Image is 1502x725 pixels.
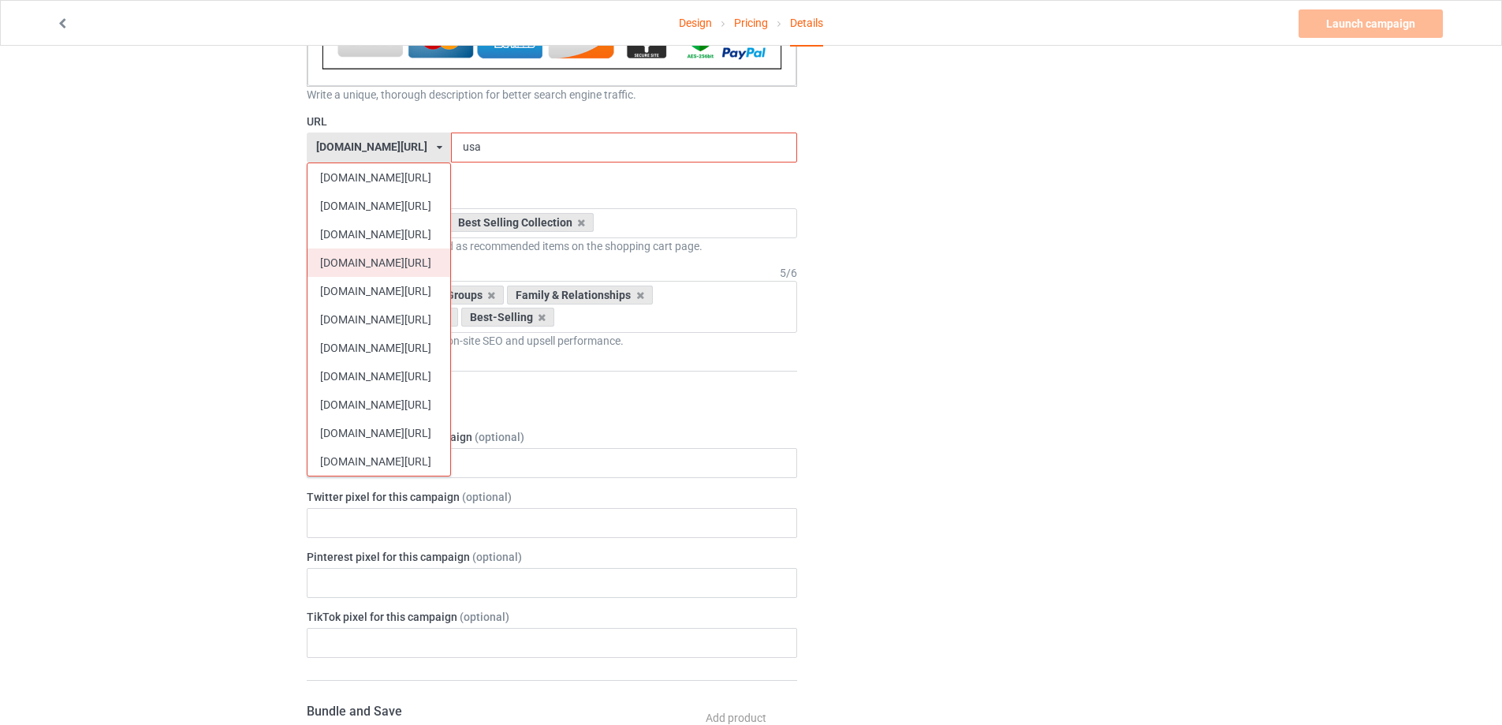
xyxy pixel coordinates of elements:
[404,286,505,305] div: Ethnic Groups
[307,362,450,391] div: [DOMAIN_NAME][URL]
[307,609,797,625] label: TikTok pixel for this campaign
[734,1,768,45] a: Pricing
[475,431,524,443] span: (optional)
[307,305,450,334] div: [DOMAIN_NAME][URL]
[461,308,555,327] div: Best-Selling
[307,489,797,505] label: Twitter pixel for this campaign
[316,141,427,152] div: [DOMAIN_NAME][URL]
[790,1,823,47] div: Details
[307,334,450,362] div: [DOMAIN_NAME][URL]
[472,551,522,563] span: (optional)
[307,220,450,249] div: [DOMAIN_NAME][URL]
[462,491,512,503] span: (optional)
[307,394,797,413] h3: Conversion tracking
[307,447,450,476] div: [DOMAIN_NAME][URL]
[307,704,546,720] h4: Bundle and Save
[307,333,797,349] div: Add category tags for better on-site SEO and upsell performance.
[307,391,450,419] div: [DOMAIN_NAME][URL]
[307,238,797,254] div: Storefront items are displayed as recommended items on the shopping cart page.
[449,213,594,232] div: Best Selling Collection
[307,277,450,305] div: [DOMAIN_NAME][URL]
[307,429,797,445] label: Facebook pixel for this campaign
[307,249,450,277] div: [DOMAIN_NAME][URL]
[307,419,450,447] div: [DOMAIN_NAME][URL]
[307,87,797,103] div: Write a unique, thorough description for better search engine traffic.
[507,286,653,305] div: Family & Relationships
[307,163,450,192] div: [DOMAIN_NAME][URL]
[307,189,797,205] label: Storefront
[307,163,797,178] div: URL already in use
[460,611,509,623] span: (optional)
[307,192,450,220] div: [DOMAIN_NAME][URL]
[679,1,712,45] a: Design
[307,549,797,565] label: Pinterest pixel for this campaign
[780,265,797,281] div: 5 / 6
[307,114,797,129] label: URL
